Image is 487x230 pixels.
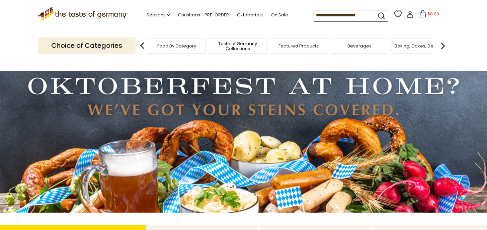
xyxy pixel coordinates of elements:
img: previous arrow [136,39,149,52]
p: Choice of Categories [38,37,136,54]
button: $0.00 [415,10,443,20]
img: next arrow [436,39,450,52]
a: On Sale [271,11,288,19]
span: $0.00 [428,11,439,17]
a: Seasons [147,11,170,19]
a: Taste of Germany Collections [211,41,264,51]
a: Christmas - PRE-ORDER [178,11,229,19]
a: Food By Category [157,43,196,48]
a: Oktoberfest [237,11,263,19]
a: Beverages [347,43,372,48]
a: Baking, Cakes, Desserts [395,43,447,48]
a: Featured Products [278,43,319,48]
